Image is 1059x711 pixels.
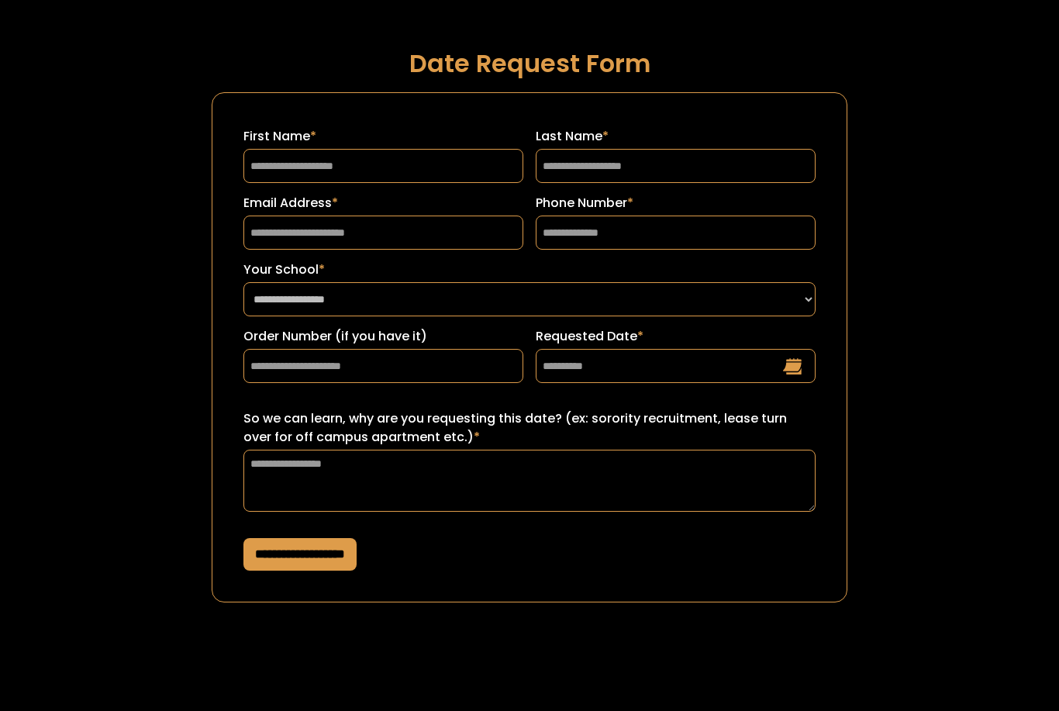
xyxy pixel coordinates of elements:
h1: Date Request Form [212,50,847,77]
label: Your School [243,261,816,279]
form: Request a Date Form [212,92,847,602]
label: Email Address [243,194,523,212]
label: Requested Date [536,327,816,346]
label: Order Number (if you have it) [243,327,523,346]
label: Phone Number [536,194,816,212]
label: Last Name [536,127,816,146]
label: So we can learn, why are you requesting this date? (ex: sorority recruitment, lease turn over for... [243,409,816,447]
label: First Name [243,127,523,146]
